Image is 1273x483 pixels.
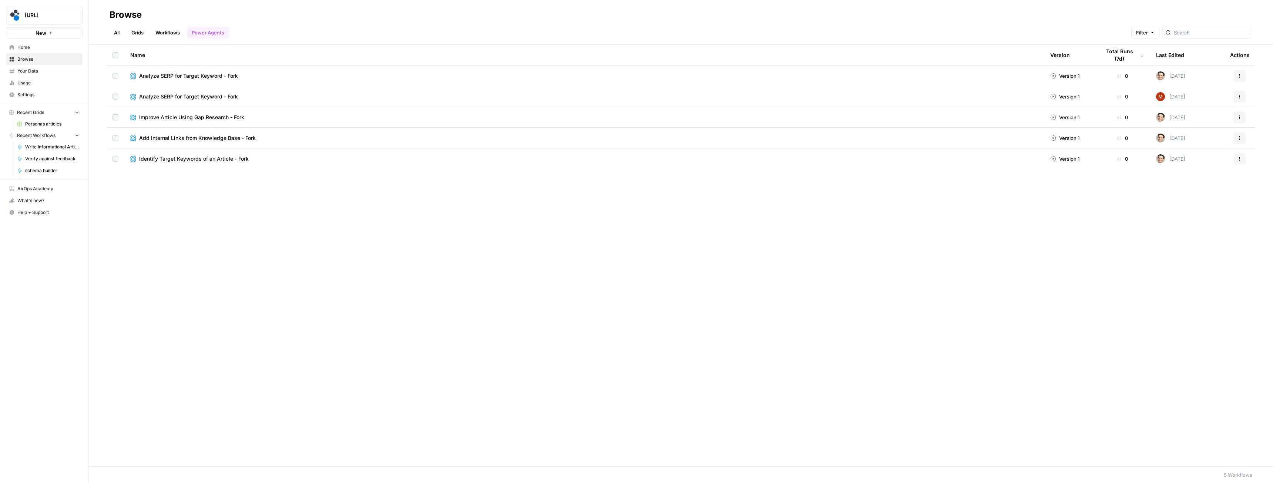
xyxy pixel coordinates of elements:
[1050,72,1079,80] div: Version 1
[139,155,249,162] span: Identify Target Keywords of an Article - Fork
[1101,72,1144,80] div: 0
[25,155,79,162] span: Verify against feedback
[17,80,79,86] span: Usage
[130,72,1038,80] a: Analyze SERP for Target Keyword - Fork
[6,89,83,101] a: Settings
[1050,93,1079,100] div: Version 1
[9,9,22,22] img: spot.ai Logo
[25,11,70,19] span: [URL]
[17,68,79,74] span: Your Data
[1156,113,1185,122] div: [DATE]
[139,134,256,142] span: Add Internal Links from Knowledge Base - Fork
[1156,134,1185,142] div: [DATE]
[1050,134,1079,142] div: Version 1
[139,93,238,100] span: Analyze SERP for Target Keyword - Fork
[17,44,79,51] span: Home
[25,121,79,127] span: Personas articles
[1101,134,1144,142] div: 0
[14,141,83,153] a: Write Informational Article Outline
[130,45,1038,65] div: Name
[1156,71,1165,80] img: j7temtklz6amjwtjn5shyeuwpeb0
[139,114,244,121] span: Improve Article Using Gap Research - Fork
[6,195,83,207] button: What's new?
[1101,93,1144,100] div: 0
[1101,114,1144,121] div: 0
[36,29,46,37] span: New
[17,185,79,192] span: AirOps Academy
[1156,45,1184,65] div: Last Edited
[25,144,79,150] span: Write Informational Article Outline
[130,134,1038,142] a: Add Internal Links from Knowledge Base - Fork
[6,6,83,24] button: Workspace: spot.ai
[17,56,79,63] span: Browse
[151,27,184,38] a: Workflows
[130,93,1038,100] a: Analyze SERP for Target Keyword - Fork
[6,65,83,77] a: Your Data
[127,27,148,38] a: Grids
[1156,113,1165,122] img: j7temtklz6amjwtjn5shyeuwpeb0
[6,183,83,195] a: AirOps Academy
[1156,154,1165,163] img: j7temtklz6amjwtjn5shyeuwpeb0
[1050,155,1079,162] div: Version 1
[1136,29,1148,36] span: Filter
[6,195,82,206] div: What's new?
[110,9,142,21] div: Browse
[6,53,83,65] a: Browse
[187,27,229,38] a: Power Agents
[1174,29,1249,36] input: Search
[6,207,83,218] button: Help + Support
[1131,27,1159,38] button: Filter
[1101,155,1144,162] div: 0
[1156,92,1165,101] img: vrw3c2i85bxreej33hwq2s6ci9t1
[17,109,44,116] span: Recent Grids
[6,130,83,141] button: Recent Workflows
[130,114,1038,121] a: Improve Article Using Gap Research - Fork
[17,132,56,139] span: Recent Workflows
[1050,114,1079,121] div: Version 1
[6,27,83,38] button: New
[139,72,238,80] span: Analyze SERP for Target Keyword - Fork
[1224,471,1252,479] div: 5 Workflows
[130,155,1038,162] a: Identify Target Keywords of an Article - Fork
[6,41,83,53] a: Home
[17,91,79,98] span: Settings
[1156,71,1185,80] div: [DATE]
[6,107,83,118] button: Recent Grids
[1156,92,1185,101] div: [DATE]
[1156,154,1185,163] div: [DATE]
[1230,45,1250,65] div: Actions
[6,77,83,89] a: Usage
[1101,45,1144,65] div: Total Runs (7d)
[17,209,79,216] span: Help + Support
[14,165,83,177] a: schema builder
[1050,45,1070,65] div: Version
[14,153,83,165] a: Verify against feedback
[14,118,83,130] a: Personas articles
[1156,134,1165,142] img: j7temtklz6amjwtjn5shyeuwpeb0
[25,167,79,174] span: schema builder
[110,27,124,38] a: All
